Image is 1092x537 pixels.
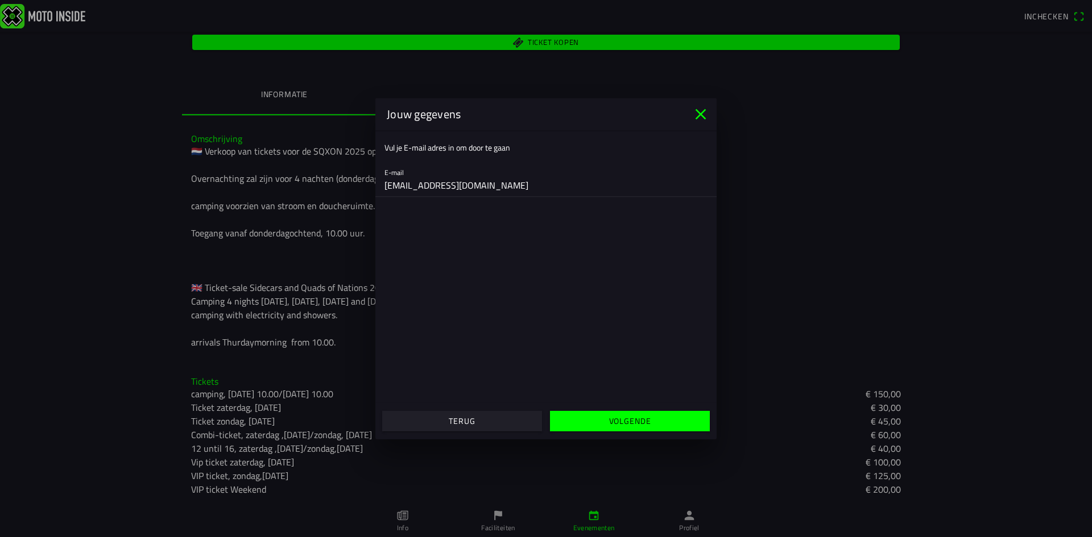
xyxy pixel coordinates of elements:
[375,106,692,123] ion-title: Jouw gegevens
[609,417,651,425] ion-text: Volgende
[692,105,710,123] ion-icon: close
[384,174,708,197] input: E-mail
[382,411,542,431] ion-button: Terug
[384,141,510,153] ion-label: Vul je E-mail adres in om door te gaan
